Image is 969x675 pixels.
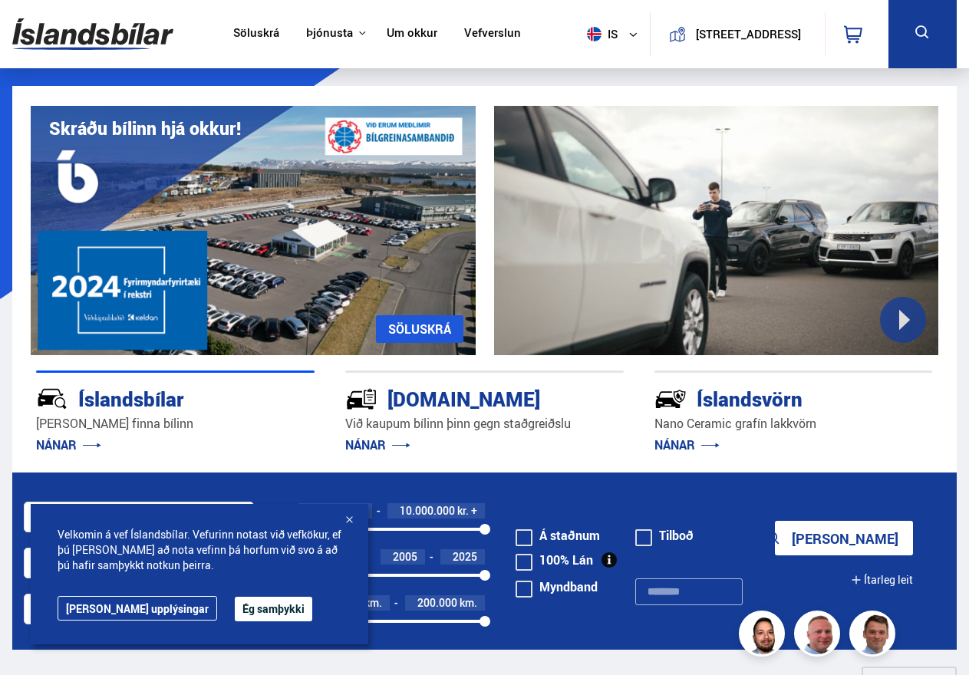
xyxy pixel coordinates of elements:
a: NÁNAR [654,436,720,453]
label: Á staðnum [516,529,600,542]
a: Söluskrá [233,26,279,42]
h1: Skráðu bílinn hjá okkur! [49,118,241,139]
a: [PERSON_NAME] upplýsingar [58,596,217,621]
div: [DOMAIN_NAME] [345,384,569,411]
button: [PERSON_NAME] [775,521,913,555]
a: Vefverslun [464,26,521,42]
a: NÁNAR [36,436,101,453]
a: NÁNAR [345,436,410,453]
img: svg+xml;base64,PHN2ZyB4bWxucz0iaHR0cDovL3d3dy53My5vcmcvMjAwMC9zdmciIHdpZHRoPSI1MTIiIGhlaWdodD0iNT... [587,27,602,41]
img: nhp88E3Fdnt1Opn2.png [741,613,787,659]
button: Þjónusta [306,26,353,41]
button: Ítarleg leit [851,562,913,597]
div: Íslandsbílar [36,384,260,411]
span: Velkomin á vef Íslandsbílar. Vefurinn notast við vefkökur, ef þú [PERSON_NAME] að nota vefinn þá ... [58,527,341,573]
p: [PERSON_NAME] finna bílinn [36,415,315,433]
img: siFngHWaQ9KaOqBr.png [796,613,842,659]
img: FbJEzSuNWCJXmdc-.webp [852,613,898,659]
img: -Svtn6bYgwAsiwNX.svg [654,383,687,415]
a: [STREET_ADDRESS] [659,12,816,56]
a: Um okkur [387,26,437,42]
span: 10.000.000 [400,503,455,518]
img: tr5P-W3DuiFaO7aO.svg [345,383,377,415]
a: SÖLUSKRÁ [376,315,463,343]
label: 100% Lán [516,554,593,566]
span: is [581,27,619,41]
img: G0Ugv5HjCgRt.svg [12,9,173,59]
p: Við kaupum bílinn þinn gegn staðgreiðslu [345,415,624,433]
span: km. [460,597,477,609]
button: Ég samþykki [235,597,312,621]
span: km. [364,597,382,609]
img: JRvxyua_JYH6wB4c.svg [36,383,68,415]
span: 2025 [453,549,477,564]
button: [STREET_ADDRESS] [692,28,805,41]
div: Íslandsvörn [654,384,878,411]
img: eKx6w-_Home_640_.png [31,106,476,355]
span: + [471,505,477,517]
p: Nano Ceramic grafín lakkvörn [654,415,933,433]
label: Myndband [516,581,598,593]
label: Tilboð [635,529,694,542]
span: kr. [457,505,469,517]
span: 200.000 [417,595,457,610]
button: is [581,12,650,57]
span: 2005 [393,549,417,564]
